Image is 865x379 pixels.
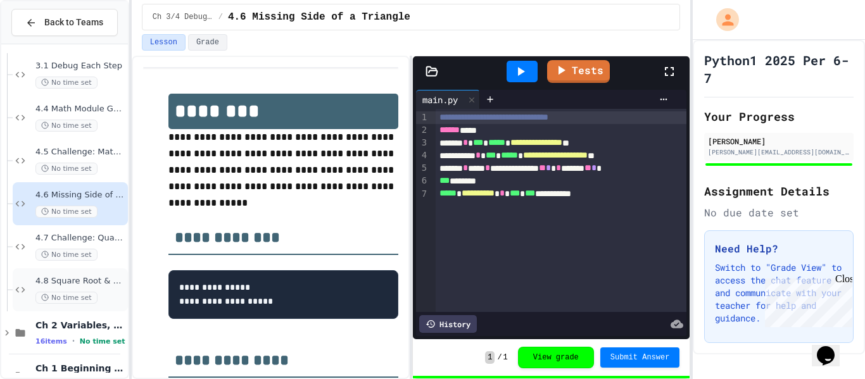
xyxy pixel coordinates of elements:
[35,249,98,261] span: No time set
[703,5,742,34] div: My Account
[35,104,125,115] span: 4.4 Math Module GCD
[416,188,429,201] div: 7
[708,147,850,157] div: [PERSON_NAME][EMAIL_ADDRESS][DOMAIN_NAME]
[610,352,670,363] span: Submit Answer
[416,162,429,175] div: 5
[485,351,495,364] span: 1
[704,108,854,125] h2: Your Progress
[35,320,125,331] span: Ch 2 Variables, Statements & Expressions
[188,34,227,51] button: Grade
[44,16,103,29] span: Back to Teams
[518,347,594,368] button: View grade
[35,120,98,132] span: No time set
[35,190,125,201] span: 4.6 Missing Side of a Triangle
[228,9,410,25] span: 4.6 Missing Side of a Triangle
[35,276,125,287] span: 4.8 Square Root & Absolute Value
[35,163,98,175] span: No time set
[704,182,854,200] h2: Assignment Details
[760,273,852,327] iframe: chat widget
[497,352,502,363] span: /
[35,292,98,304] span: No time set
[416,111,429,124] div: 1
[704,51,854,87] h1: Python1 2025 Per 6-7
[153,12,213,22] span: Ch 3/4 Debugging/Modules
[715,241,843,256] h3: Need Help?
[416,149,429,162] div: 4
[704,205,854,220] div: No due date set
[35,61,125,71] span: 3.1 Debug Each Step
[11,9,118,36] button: Back to Teams
[812,328,852,366] iframe: chat widget
[416,93,464,106] div: main.py
[547,60,610,83] a: Tests
[35,77,98,89] span: No time set
[416,137,429,149] div: 3
[715,261,843,325] p: Switch to "Grade View" to access the chat feature and communicate with your teacher for help and ...
[5,5,87,80] div: Chat with us now!Close
[35,337,67,345] span: 16 items
[416,175,429,187] div: 6
[416,90,480,109] div: main.py
[142,34,186,51] button: Lesson
[35,147,125,158] span: 4.5 Challenge: Math Module exp()
[419,315,477,333] div: History
[708,135,850,147] div: [PERSON_NAME]
[218,12,223,22] span: /
[35,233,125,244] span: 4.7 Challenge: Quadratic Formula
[35,363,125,374] span: Ch 1 Beginning in CS
[72,336,75,346] span: •
[416,124,429,137] div: 2
[503,352,508,363] span: 1
[35,206,98,218] span: No time set
[80,337,125,345] span: No time set
[600,347,680,368] button: Submit Answer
